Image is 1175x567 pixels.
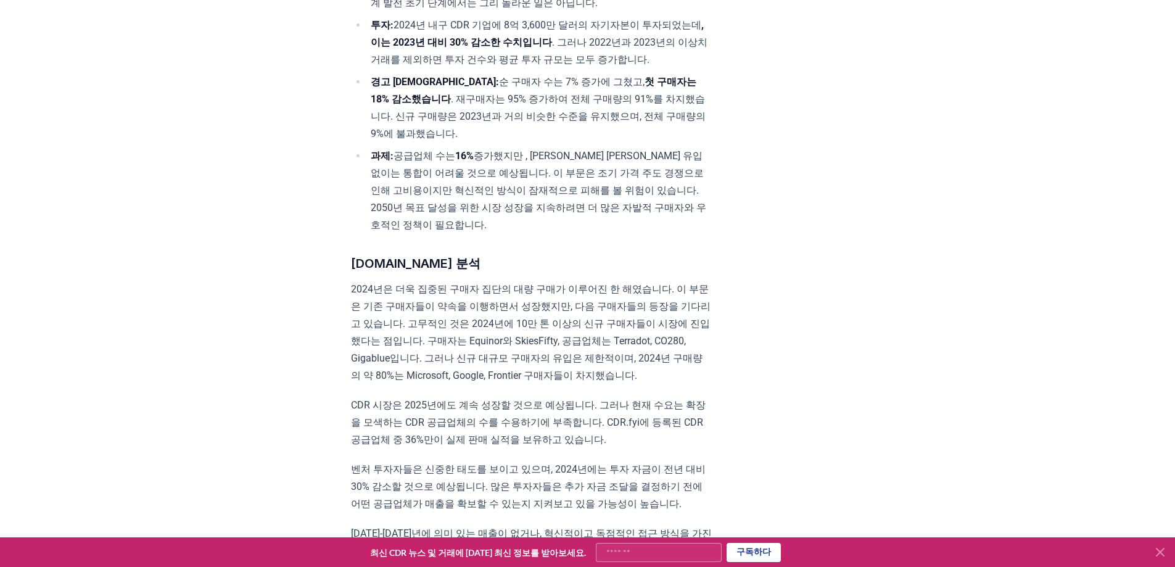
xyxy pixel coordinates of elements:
font: , 이는 2023년 대비 30% 감소한 수치입니다 [371,19,704,48]
font: . 그러나 2022년과 2023년의 이상치 거래를 제외하면 투자 건수와 평균 투자 규모는 모두 증가합니다. [371,36,707,65]
font: 투자: [371,19,394,31]
font: 과제: [371,150,394,162]
font: 2024년 내구 CDR 기업에 8억 3,600만 달러의 자기자본이 투자되었는데 [394,19,701,31]
font: 증가했지만 , [PERSON_NAME] [PERSON_NAME] 유입 없이는 통합이 어려울 것으로 예상됩니다. 이 부문은 조기 가격 주도 경쟁으로 인해 고비용이지만 혁신적인 ... [371,150,706,231]
font: 순 구매자 수는 7% 증가에 그쳤고, [499,76,645,88]
font: 16% [455,150,474,162]
font: CDR 시장은 2025년에도 계속 성장할 것으로 예상됩니다. 그러나 현재 수요는 확장을 모색하는 CDR 공급업체의 수를 수용하기에 부족합니다. CDR.fyi에 등록된 CDR ... [351,399,706,445]
font: 첫 구매자는 18% 감소했습니다 [371,76,696,105]
font: 경고 [DEMOGRAPHIC_DATA]: [371,76,499,88]
font: [DOMAIN_NAME] 분석 [351,256,480,271]
font: 공급업체 수는 [394,150,455,162]
font: 벤처 투자자들은 신중한 태도를 보이고 있으며, 2024년에는 투자 자금이 전년 대비 30% 감소할 것으로 예상됩니다. 많은 투자자들은 추가 자금 조달을 결정하기 전에 어떤 공... [351,463,706,510]
font: 2024년은 더욱 집중된 구매자 집단의 대량 구매가 이루어진 한 해였습니다. 이 부문은 기존 구매자들이 약속을 이행하면서 성장했지만, 다음 구매자들의 등장을 기다리고 있습니다... [351,283,711,381]
font: . 재구매자는 95% 증가하여 전체 구매량의 91%를 차지했습니다. 신규 구매량은 2023년과 거의 비슷한 수준을 유지했으며, 전체 구매량의 9%에 불과했습니다. [371,93,706,139]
